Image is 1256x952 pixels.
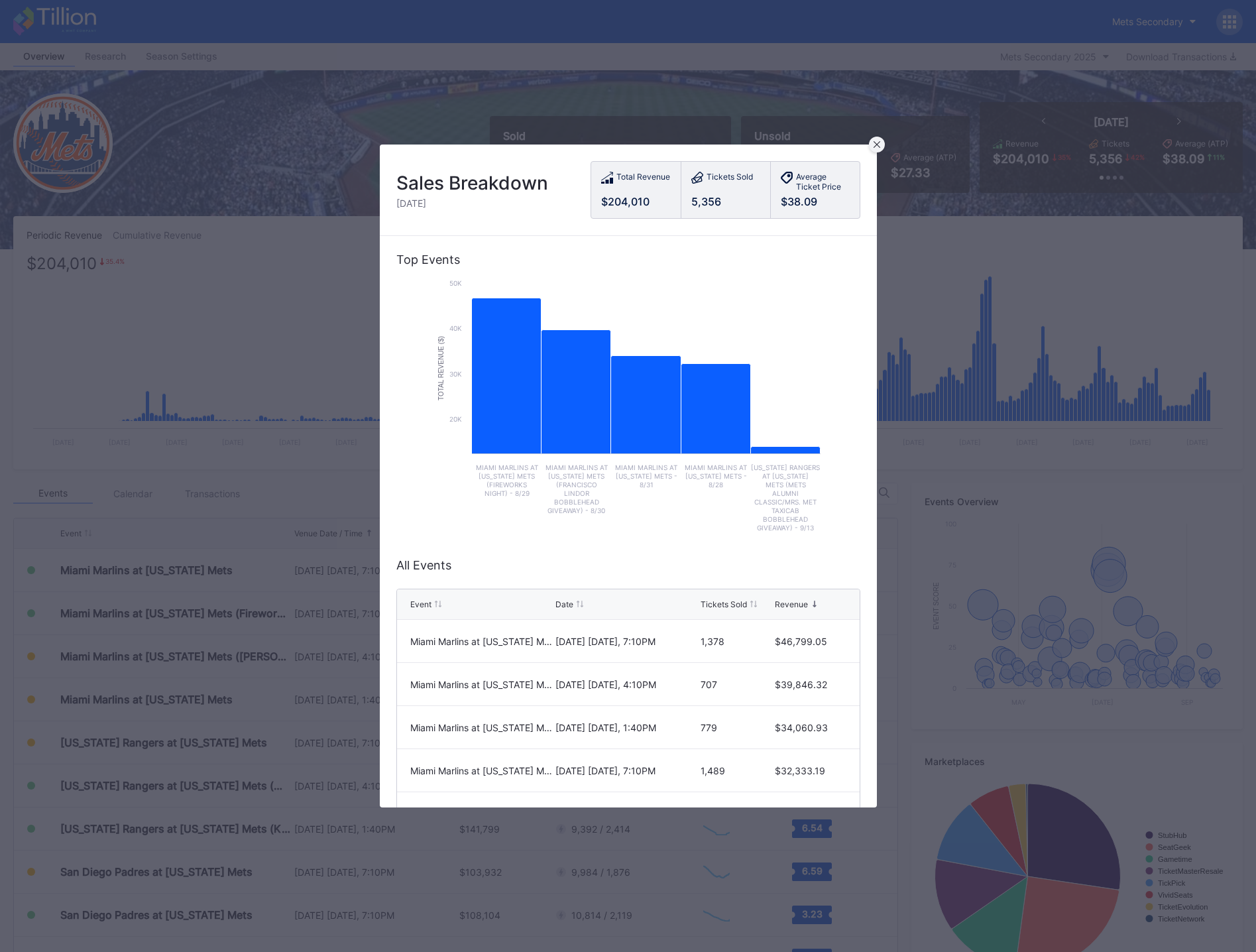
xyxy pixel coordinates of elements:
div: 1,489 [701,765,771,776]
div: All Events [396,558,860,572]
text: Miami Marlins at [US_STATE] Mets - 8/28 [685,463,747,489]
text: 30k [449,370,462,378]
div: Revenue [775,599,808,609]
div: 5,356 [691,195,760,208]
div: Miami Marlins at [US_STATE] Mets (Fireworks Night) [410,636,552,647]
div: Total Revenue [616,172,670,186]
text: 20k [449,415,462,423]
div: $204,010 [601,195,671,208]
text: 40k [449,324,462,332]
div: Date [555,599,573,609]
div: 779 [701,722,771,733]
div: Miami Marlins at [US_STATE] Mets ([PERSON_NAME] Giveaway) [410,679,552,690]
div: $39,846.32 [775,679,846,690]
div: Top Events [396,253,860,267]
div: Miami Marlins at [US_STATE] Mets [410,722,552,733]
div: Tickets Sold [701,599,747,609]
div: Sales Breakdown [396,172,548,194]
div: [DATE] [DATE], 7:10PM [555,765,697,776]
div: $46,799.05 [775,636,846,647]
text: Miami Marlins at [US_STATE] Mets (Fireworks Night) - 8/29 [475,463,538,497]
div: Average Ticket Price [796,172,850,192]
text: Total Revenue ($) [437,336,445,400]
div: [DATE] [DATE], 7:10PM [555,636,697,647]
div: [DATE] [DATE], 4:10PM [555,679,697,690]
text: [US_STATE] Rangers at [US_STATE] Mets (Mets Alumni Classic/Mrs. Met Taxicab Bobblehead Giveaway) ... [751,463,820,532]
div: [DATE] [DATE], 1:40PM [555,722,697,733]
div: Miami Marlins at [US_STATE] Mets [410,765,552,776]
div: [DATE] [396,198,548,209]
text: 50k [449,279,462,287]
text: Miami Marlins at [US_STATE] Mets (Francisco Lindor Bobblehead Giveaway) - 8/30 [545,463,607,514]
div: 707 [701,679,771,690]
div: $38.09 [781,195,850,208]
div: Event [410,599,431,609]
svg: Chart title [429,276,827,542]
div: Tickets Sold [707,172,753,186]
div: $32,333.19 [775,765,846,776]
text: Miami Marlins at [US_STATE] Mets - 8/31 [615,463,677,489]
div: $34,060.93 [775,722,846,733]
div: 1,378 [701,636,771,647]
